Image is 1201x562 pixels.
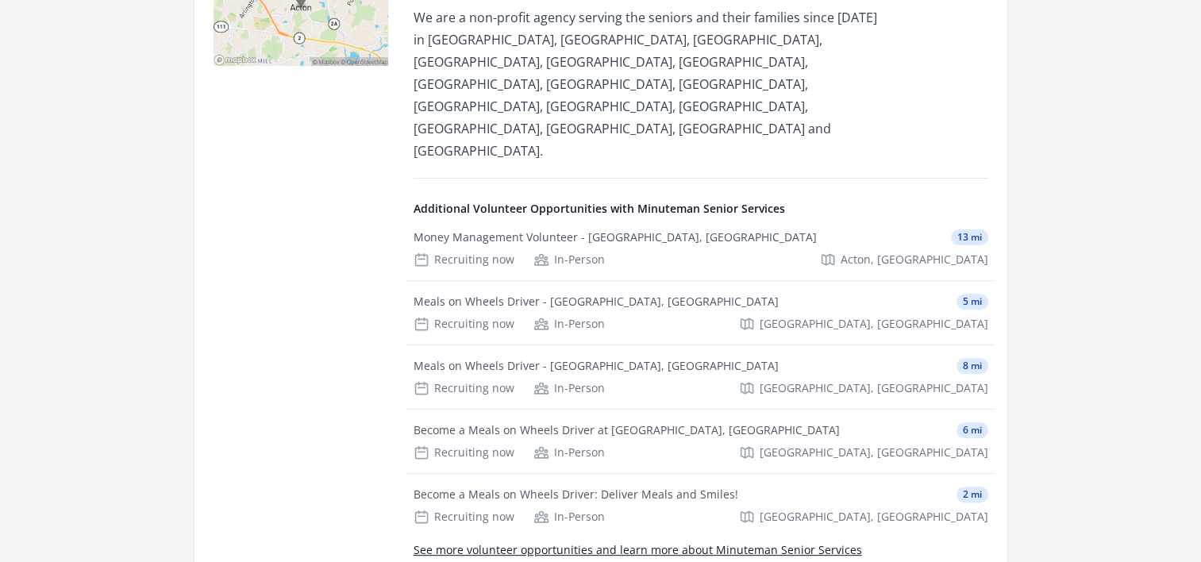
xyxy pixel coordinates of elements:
[407,345,995,409] a: Meals on Wheels Driver - [GEOGRAPHIC_DATA], [GEOGRAPHIC_DATA] 8 mi Recruiting now In-Person [GEOG...
[760,316,988,332] span: [GEOGRAPHIC_DATA], [GEOGRAPHIC_DATA]
[414,358,779,374] div: Meals on Wheels Driver - [GEOGRAPHIC_DATA], [GEOGRAPHIC_DATA]
[414,380,514,396] div: Recruiting now
[760,380,988,396] span: [GEOGRAPHIC_DATA], [GEOGRAPHIC_DATA]
[414,487,738,502] div: Become a Meals on Wheels Driver: Deliver Meals and Smiles!
[414,316,514,332] div: Recruiting now
[414,229,817,245] div: Money Management Volunteer - [GEOGRAPHIC_DATA], [GEOGRAPHIC_DATA]
[407,281,995,345] a: Meals on Wheels Driver - [GEOGRAPHIC_DATA], [GEOGRAPHIC_DATA] 5 mi Recruiting now In-Person [GEOG...
[414,422,840,438] div: Become a Meals on Wheels Driver at [GEOGRAPHIC_DATA], [GEOGRAPHIC_DATA]
[407,410,995,473] a: Become a Meals on Wheels Driver at [GEOGRAPHIC_DATA], [GEOGRAPHIC_DATA] 6 mi Recruiting now In-Pe...
[841,252,988,268] span: Acton, [GEOGRAPHIC_DATA]
[951,229,988,245] span: 13 mi
[407,217,995,280] a: Money Management Volunteer - [GEOGRAPHIC_DATA], [GEOGRAPHIC_DATA] 13 mi Recruiting now In-Person ...
[533,445,605,460] div: In-Person
[957,487,988,502] span: 2 mi
[414,445,514,460] div: Recruiting now
[533,316,605,332] div: In-Person
[957,358,988,374] span: 8 mi
[760,509,988,525] span: [GEOGRAPHIC_DATA], [GEOGRAPHIC_DATA]
[414,509,514,525] div: Recruiting now
[533,380,605,396] div: In-Person
[414,294,779,310] div: Meals on Wheels Driver - [GEOGRAPHIC_DATA], [GEOGRAPHIC_DATA]
[760,445,988,460] span: [GEOGRAPHIC_DATA], [GEOGRAPHIC_DATA]
[414,6,878,162] p: We are a non-profit agency serving the seniors and their families since [DATE] in [GEOGRAPHIC_DAT...
[414,252,514,268] div: Recruiting now
[533,252,605,268] div: In-Person
[414,542,862,557] a: See more volunteer opportunities and learn more about Minuteman Senior Services
[533,509,605,525] div: In-Person
[407,474,995,537] a: Become a Meals on Wheels Driver: Deliver Meals and Smiles! 2 mi Recruiting now In-Person [GEOGRAP...
[957,294,988,310] span: 5 mi
[957,422,988,438] span: 6 mi
[414,201,988,217] h4: Additional Volunteer Opportunities with Minuteman Senior Services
